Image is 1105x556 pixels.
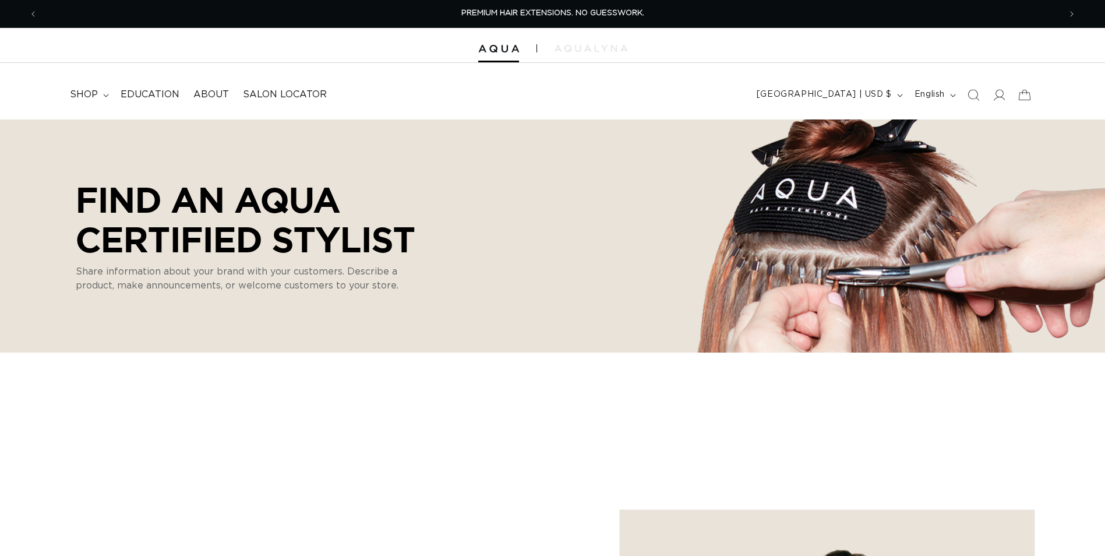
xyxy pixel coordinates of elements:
[63,82,114,108] summary: shop
[121,89,179,101] span: Education
[70,89,98,101] span: shop
[76,265,414,293] p: Share information about your brand with your customers. Describe a product, make announcements, o...
[186,82,236,108] a: About
[1059,3,1085,25] button: Next announcement
[555,45,627,52] img: aqualyna.com
[20,3,46,25] button: Previous announcement
[961,82,986,108] summary: Search
[750,84,908,106] button: [GEOGRAPHIC_DATA] | USD $
[461,9,644,17] span: PREMIUM HAIR EXTENSIONS. NO GUESSWORK.
[243,89,327,101] span: Salon Locator
[915,89,945,101] span: English
[478,45,519,53] img: Aqua Hair Extensions
[757,89,892,101] span: [GEOGRAPHIC_DATA] | USD $
[114,82,186,108] a: Education
[76,180,431,259] p: Find an AQUA Certified Stylist
[193,89,229,101] span: About
[908,84,961,106] button: English
[236,82,334,108] a: Salon Locator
